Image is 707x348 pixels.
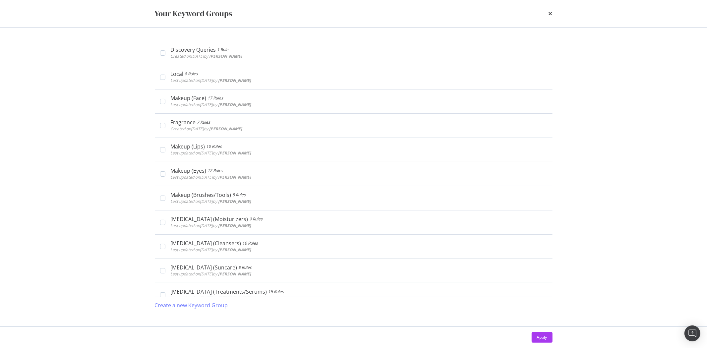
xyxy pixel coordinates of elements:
[171,53,242,59] span: Created on [DATE] by
[171,78,251,83] span: Last updated on [DATE] by
[171,71,184,77] div: Local
[208,167,223,174] div: 12 Rules
[218,247,251,253] b: [PERSON_NAME]
[171,192,231,198] div: Makeup (Brushes/Tools)
[155,302,228,309] div: Create a new Keyword Group
[218,102,251,107] b: [PERSON_NAME]
[218,295,251,301] b: [PERSON_NAME]
[171,150,251,156] span: Last updated on [DATE] by
[243,240,258,247] div: 10 Rules
[171,264,237,271] div: [MEDICAL_DATA] (Suncare)
[185,71,198,77] div: 8 Rules
[208,95,223,101] div: 17 Rules
[171,143,205,150] div: Makeup (Lips)
[171,288,267,295] div: [MEDICAL_DATA] (Treatments/Serums)
[171,216,248,222] div: [MEDICAL_DATA] (Moisturizers)
[209,126,242,132] b: [PERSON_NAME]
[250,216,263,222] div: 9 Rules
[239,264,252,271] div: 8 Rules
[532,332,553,343] button: Apply
[233,192,246,198] div: 8 Rules
[171,247,251,253] span: Last updated on [DATE] by
[171,271,251,277] span: Last updated on [DATE] by
[171,167,206,174] div: Makeup (Eyes)
[537,334,547,340] div: Apply
[171,95,206,101] div: Makeup (Face)
[155,8,232,19] div: Your Keyword Groups
[268,288,284,295] div: 15 Rules
[549,8,553,19] div: times
[171,126,242,132] span: Created on [DATE] by
[217,46,229,53] div: 1 Rule
[218,199,251,204] b: [PERSON_NAME]
[155,297,228,313] button: Create a new Keyword Group
[171,223,251,228] span: Last updated on [DATE] by
[218,223,251,228] b: [PERSON_NAME]
[171,102,251,107] span: Last updated on [DATE] by
[218,150,251,156] b: [PERSON_NAME]
[684,325,700,341] div: Open Intercom Messenger
[171,199,251,204] span: Last updated on [DATE] by
[171,240,241,247] div: [MEDICAL_DATA] (Cleansers)
[171,119,196,126] div: Fragrance
[218,78,251,83] b: [PERSON_NAME]
[171,174,251,180] span: Last updated on [DATE] by
[171,295,251,301] span: Last updated on [DATE] by
[197,119,210,126] div: 7 Rules
[209,53,242,59] b: [PERSON_NAME]
[218,271,251,277] b: [PERSON_NAME]
[206,143,222,150] div: 10 Rules
[218,174,251,180] b: [PERSON_NAME]
[171,46,216,53] div: Discovery Queries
